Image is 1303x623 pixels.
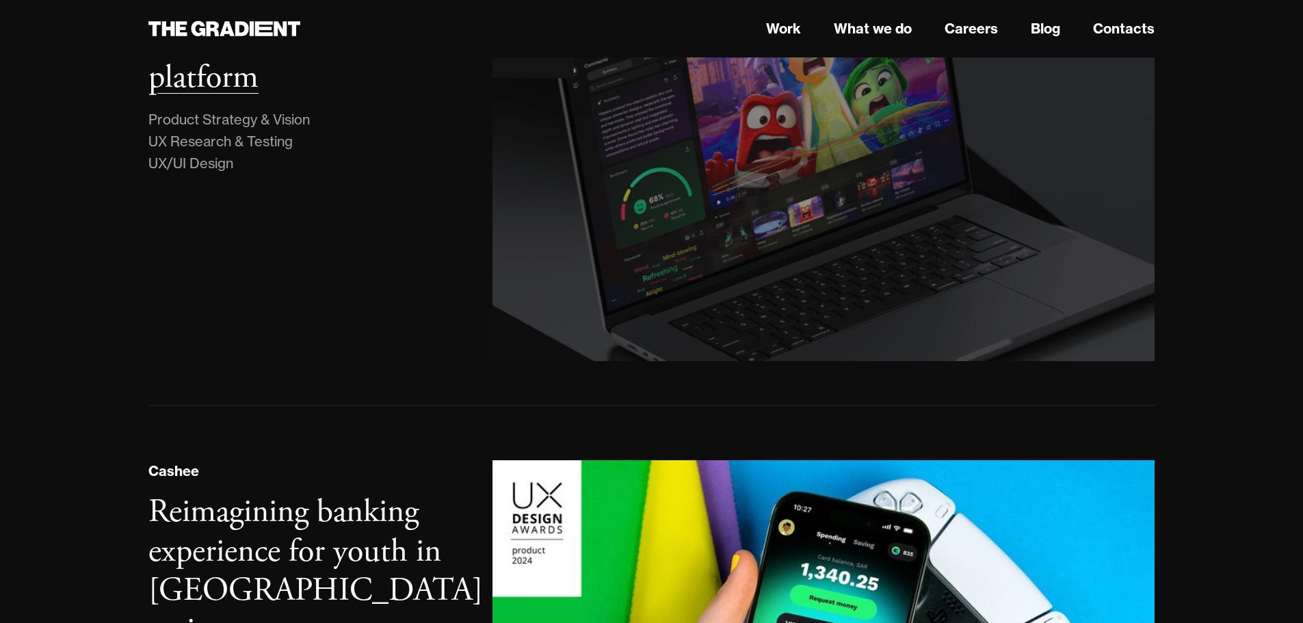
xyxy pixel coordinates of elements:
[766,18,801,39] a: Work
[945,18,998,39] a: Careers
[834,18,912,39] a: What we do
[148,461,199,481] div: Cashee
[148,109,310,174] div: Product Strategy & Vision UX Research & Testing UX/UI Design
[1031,18,1060,39] a: Blog
[1093,18,1155,39] a: Contacts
